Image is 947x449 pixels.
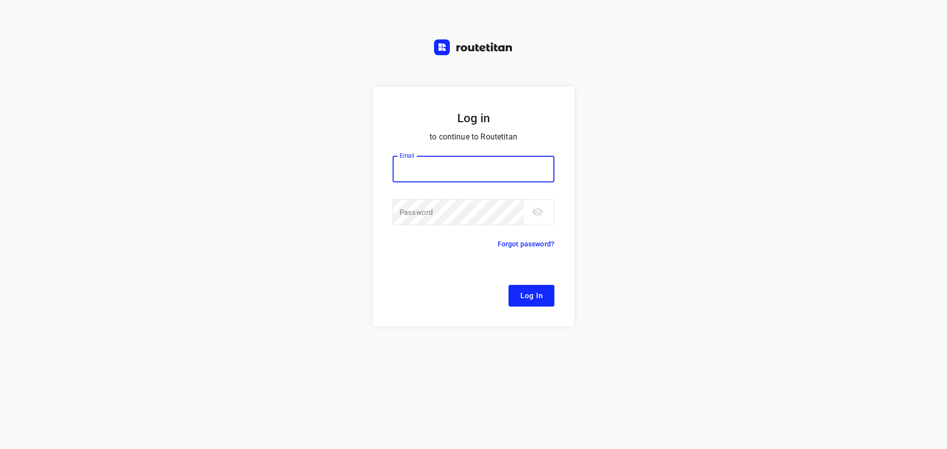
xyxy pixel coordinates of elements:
span: Log In [520,289,543,302]
p: to continue to Routetitan [393,130,554,144]
button: Log In [509,285,554,307]
img: Routetitan [434,39,513,55]
h5: Log in [393,110,554,126]
p: Forgot password? [498,238,554,250]
button: toggle password visibility [528,202,547,222]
